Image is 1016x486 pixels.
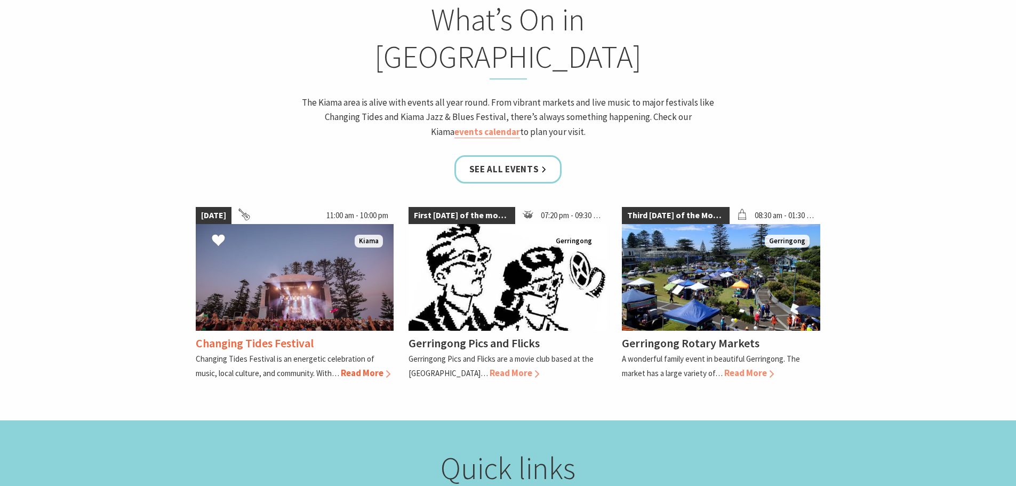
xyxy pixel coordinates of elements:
[454,155,562,184] a: See all Events
[535,207,607,224] span: 07:20 pm - 09:30 pm
[196,354,374,378] p: Changing Tides Festival is an energetic celebration of music, local culture, and community. With…
[299,95,717,139] p: The Kiama area is alive with events all year round. From vibrant markets and live music to major ...
[201,223,236,259] button: Click to Favourite Changing Tides Festival
[409,354,594,378] p: Gerringong Pics and Flicks are a movie club based at the [GEOGRAPHIC_DATA]…
[765,235,810,248] span: Gerringong
[622,207,820,380] a: Third [DATE] of the Month 08:30 am - 01:30 pm Christmas Market and Street Parade Gerringong Gerri...
[622,336,759,350] h4: Gerringong Rotary Markets
[409,336,540,350] h4: Gerringong Pics and Flicks
[196,336,314,350] h4: Changing Tides Festival
[622,224,820,331] img: Christmas Market and Street Parade
[196,207,394,380] a: [DATE] 11:00 am - 10:00 pm Changing Tides Main Stage Kiama Changing Tides Festival Changing Tides...
[196,224,394,331] img: Changing Tides Main Stage
[299,1,717,79] h2: What’s On in [GEOGRAPHIC_DATA]
[749,207,820,224] span: 08:30 am - 01:30 pm
[341,367,390,379] span: Read More
[409,207,515,224] span: First [DATE] of the month
[551,235,596,248] span: Gerringong
[724,367,774,379] span: Read More
[622,207,729,224] span: Third [DATE] of the Month
[622,354,800,378] p: A wonderful family event in beautiful Gerringong. The market has a large variety of…
[454,126,520,138] a: events calendar
[355,235,383,248] span: Kiama
[490,367,539,379] span: Read More
[196,207,231,224] span: [DATE]
[321,207,394,224] span: 11:00 am - 10:00 pm
[409,207,607,380] a: First [DATE] of the month 07:20 pm - 09:30 pm Gerringong Gerringong Pics and Flicks Gerringong Pi...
